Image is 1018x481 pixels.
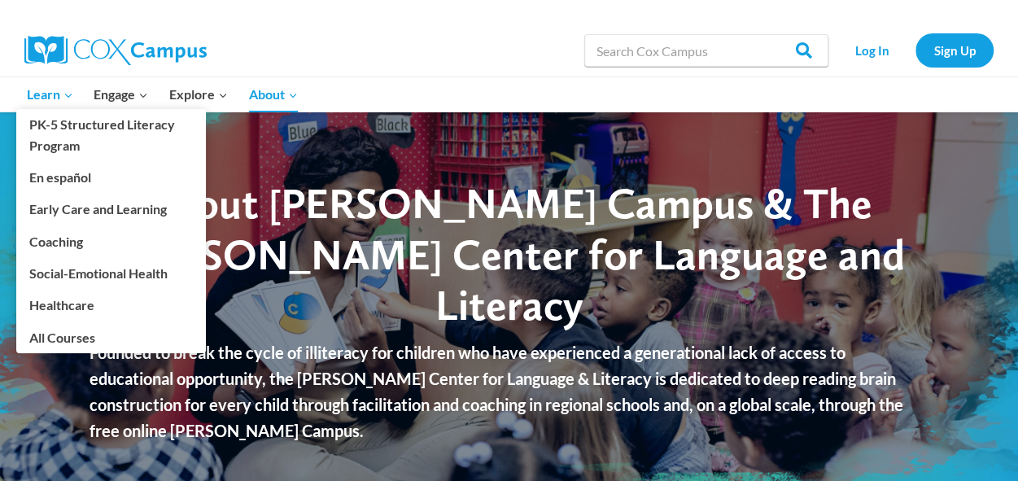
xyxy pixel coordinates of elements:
[114,177,905,330] span: About [PERSON_NAME] Campus & The [PERSON_NAME] Center for Language and Literacy
[84,77,159,112] button: Child menu of Engage
[584,34,828,67] input: Search Cox Campus
[837,33,994,67] nav: Secondary Navigation
[90,339,928,444] p: Founded to break the cycle of illiteracy for children who have experienced a generational lack of...
[16,225,206,256] a: Coaching
[159,77,238,112] button: Child menu of Explore
[915,33,994,67] a: Sign Up
[16,290,206,321] a: Healthcare
[238,77,308,112] button: Child menu of About
[16,77,84,112] button: Child menu of Learn
[16,258,206,289] a: Social-Emotional Health
[16,162,206,193] a: En español
[16,77,308,112] nav: Primary Navigation
[16,321,206,352] a: All Courses
[16,109,206,161] a: PK-5 Structured Literacy Program
[24,36,207,65] img: Cox Campus
[837,33,907,67] a: Log In
[16,194,206,225] a: Early Care and Learning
